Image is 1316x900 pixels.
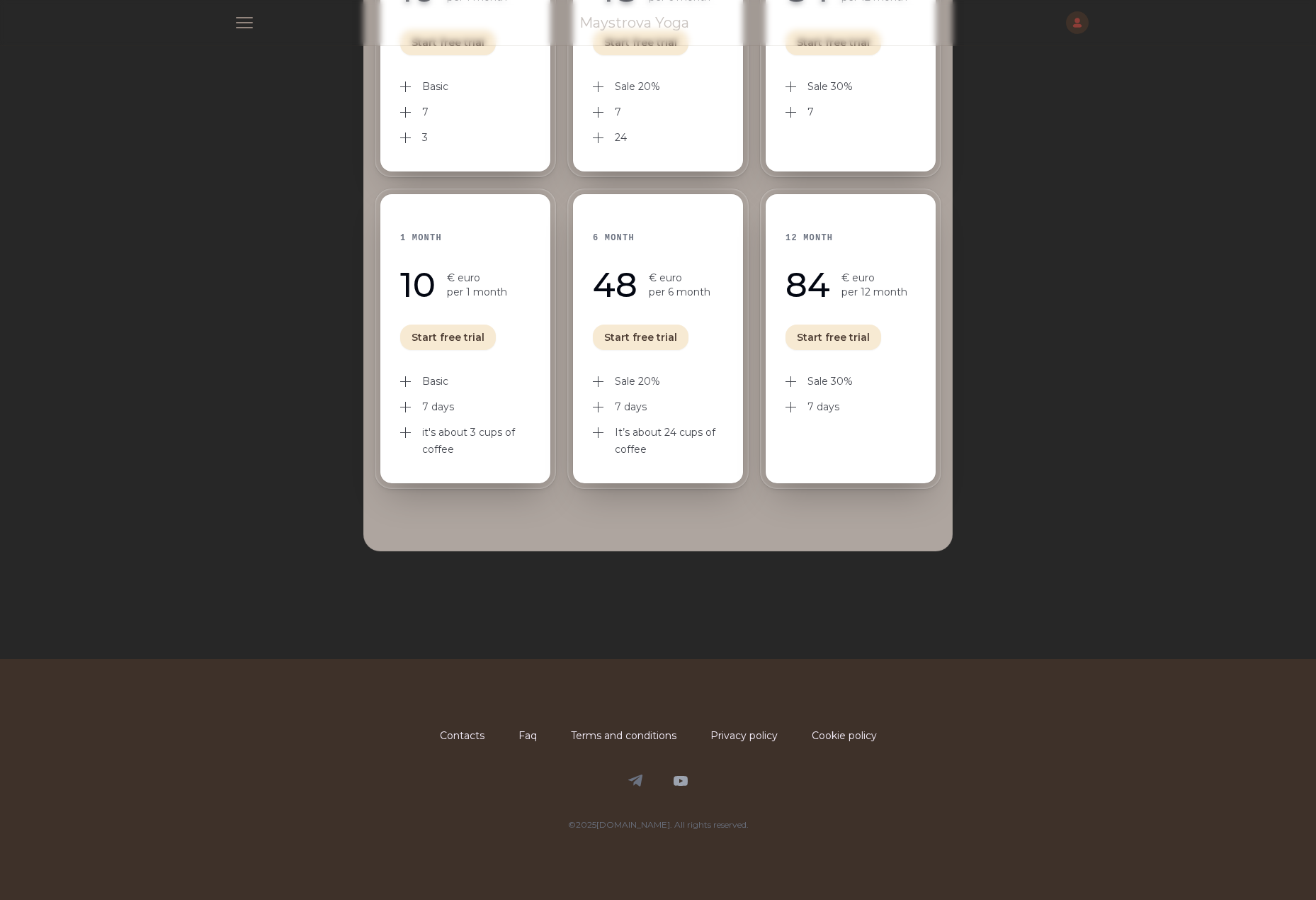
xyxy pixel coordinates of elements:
[841,271,907,285] p: € euro
[400,325,496,350] button: Start free trial
[593,103,723,120] li: 7
[649,285,710,299] p: per 6 month
[785,103,916,120] li: 7
[812,729,877,742] a: Cookie policy
[593,325,688,350] button: Start free trial
[227,727,1089,761] nav: Footer
[400,103,531,120] li: 7
[400,398,531,415] li: 7 days
[593,129,723,146] li: 24
[785,231,916,245] h2: 12 month
[400,373,531,390] li: Basic
[579,13,689,33] a: Maystrova Yoga
[518,729,537,742] a: Faq
[447,271,507,285] p: € euro
[785,78,916,95] li: Sale 30%
[440,729,484,742] a: Contacts
[447,285,507,299] p: per 1 month
[400,268,436,302] div: 10
[593,398,723,415] li: 7 days
[227,818,1089,832] p: © 2025 [DOMAIN_NAME]. All rights reserved.
[785,373,916,390] li: Sale 30%
[649,271,710,285] p: € euro
[571,729,676,742] a: Terms and conditions
[593,373,723,390] li: Sale 20%
[593,424,723,458] li: It’s about 24 cups of coffee
[785,398,916,415] li: 7 days
[400,129,531,146] li: 3
[593,268,637,302] div: 48
[841,285,907,299] p: per 12 month
[710,729,778,742] a: Privacy policy
[785,268,830,302] div: 84
[593,78,723,95] li: Sale 20%
[400,231,531,245] h2: 1 month
[400,424,531,458] li: it's about 3 cups of coffee
[400,78,531,95] li: Basic
[593,231,723,245] h2: 6 month
[785,325,881,350] button: Start free trial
